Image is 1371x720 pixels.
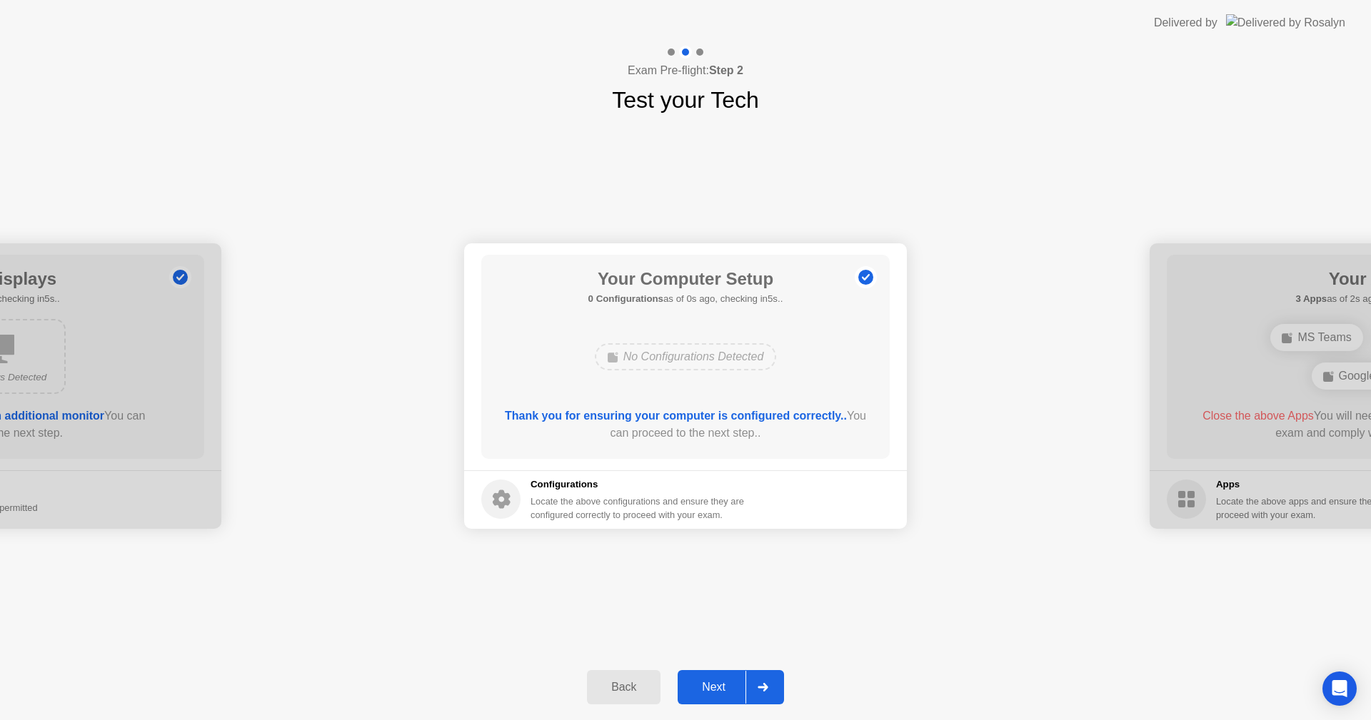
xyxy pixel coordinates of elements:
div: Delivered by [1154,14,1217,31]
h5: Configurations [531,477,747,492]
button: Next [678,670,784,704]
button: Back [587,670,661,704]
b: Step 2 [709,64,743,76]
h5: as of 0s ago, checking in5s.. [588,292,783,306]
div: Open Intercom Messenger [1322,671,1357,706]
h1: Your Computer Setup [588,266,783,292]
b: 0 Configurations [588,293,663,304]
div: Back [591,681,656,694]
b: Thank you for ensuring your computer is configured correctly.. [505,410,847,422]
div: Next [682,681,745,694]
div: You can proceed to the next step.. [502,407,870,442]
h1: Test your Tech [612,83,759,117]
div: No Configurations Detected [595,343,777,370]
img: Delivered by Rosalyn [1226,14,1345,31]
h4: Exam Pre-flight: [628,62,743,79]
div: Locate the above configurations and ensure they are configured correctly to proceed with your exam. [531,495,747,522]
